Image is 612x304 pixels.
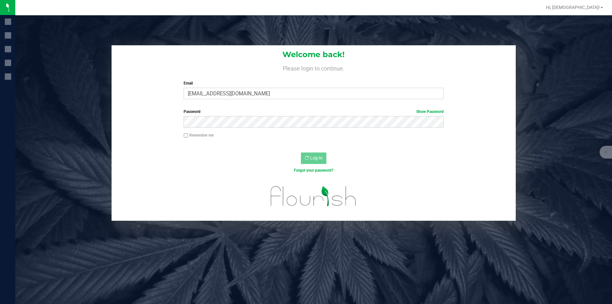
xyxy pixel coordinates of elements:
[294,168,333,173] a: Forgot your password?
[184,132,214,138] label: Remember me
[184,133,188,138] input: Remember me
[310,155,323,160] span: Log In
[112,64,516,71] h4: Please login to continue.
[416,109,444,114] a: Show Password
[112,50,516,59] h1: Welcome back!
[263,180,364,212] img: flourish_logo.svg
[546,5,600,10] span: Hi, [DEMOGRAPHIC_DATA]!
[184,80,443,86] label: Email
[184,109,200,114] span: Password
[301,152,326,164] button: Log In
